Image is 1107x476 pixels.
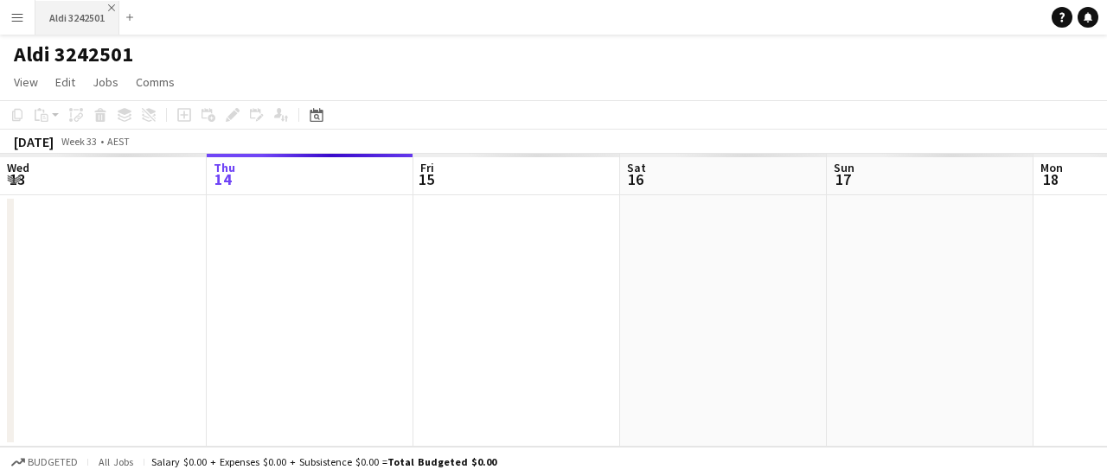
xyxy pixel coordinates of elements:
[1040,160,1063,175] span: Mon
[387,455,496,468] span: Total Budgeted $0.00
[48,71,82,93] a: Edit
[7,71,45,93] a: View
[151,455,496,468] div: Salary $0.00 + Expenses $0.00 + Subsistence $0.00 =
[834,160,854,175] span: Sun
[107,135,130,148] div: AEST
[4,169,29,189] span: 13
[627,160,646,175] span: Sat
[624,169,646,189] span: 16
[136,74,175,90] span: Comms
[7,160,29,175] span: Wed
[28,456,78,468] span: Budgeted
[211,169,235,189] span: 14
[14,41,133,67] h1: Aldi 3242501
[831,169,854,189] span: 17
[214,160,235,175] span: Thu
[9,453,80,472] button: Budgeted
[55,74,75,90] span: Edit
[420,160,434,175] span: Fri
[86,71,125,93] a: Jobs
[57,135,100,148] span: Week 33
[418,169,434,189] span: 15
[95,455,137,468] span: All jobs
[1038,169,1063,189] span: 18
[35,1,119,35] button: Aldi 3242501
[14,74,38,90] span: View
[93,74,118,90] span: Jobs
[14,133,54,150] div: [DATE]
[129,71,182,93] a: Comms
